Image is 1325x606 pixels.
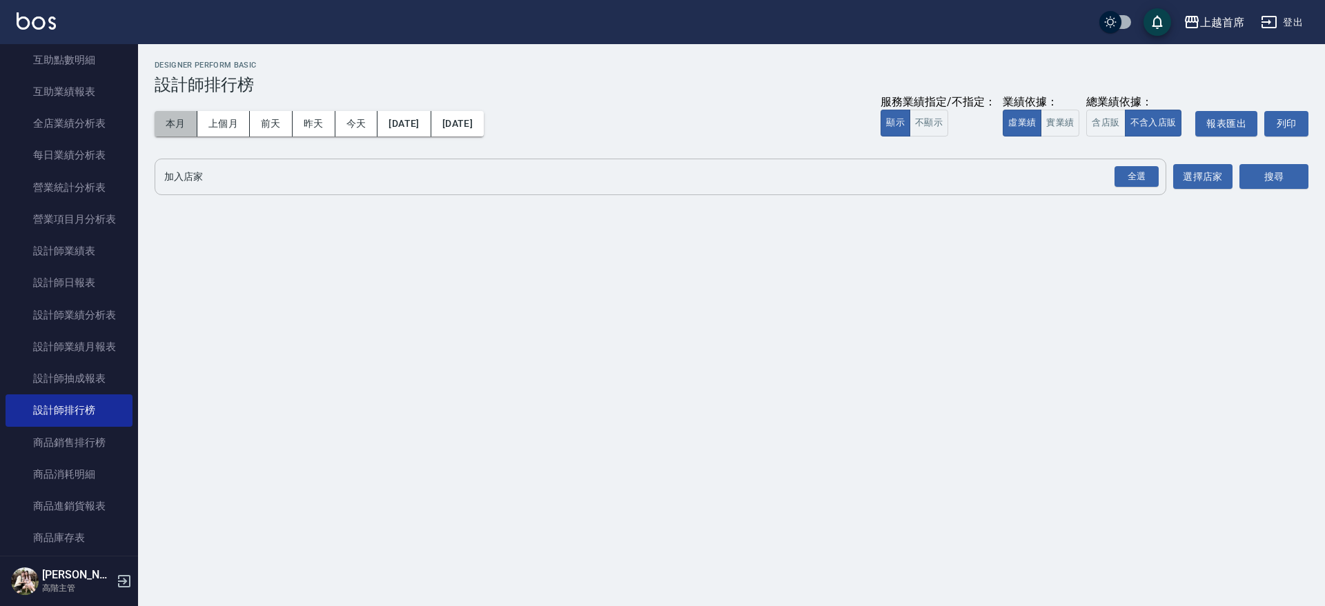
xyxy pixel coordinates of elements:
button: 實業績 [1041,110,1079,137]
button: 含店販 [1086,110,1125,137]
button: [DATE] [377,111,431,137]
a: 營業項目月分析表 [6,203,132,235]
button: save [1144,8,1171,36]
p: 高階主管 [42,582,112,594]
button: 列印 [1264,111,1308,137]
img: Person [11,567,39,595]
h2: Designer Perform Basic [155,61,1308,70]
a: 設計師日報表 [6,267,132,299]
img: Logo [17,12,56,30]
a: 設計師業績表 [6,235,132,267]
a: 商品庫存盤點表 [6,554,132,586]
a: 全店業績分析表 [6,108,132,139]
button: 搜尋 [1239,164,1308,190]
button: 昨天 [293,111,335,137]
div: 業績依據： [1003,95,1079,110]
a: 營業統計分析表 [6,172,132,203]
a: 設計師排行榜 [6,394,132,426]
a: 設計師業績月報表 [6,331,132,363]
button: 虛業績 [1003,110,1041,137]
button: 登出 [1255,10,1308,35]
div: 總業績依據： [1086,95,1188,110]
div: 上越首席 [1200,14,1244,31]
button: 本月 [155,111,197,137]
button: 上越首席 [1178,8,1250,37]
a: 商品消耗明細 [6,458,132,490]
button: 選擇店家 [1173,164,1233,190]
button: 上個月 [197,111,250,137]
button: 前天 [250,111,293,137]
a: 商品庫存表 [6,522,132,554]
a: 商品進銷貨報表 [6,490,132,522]
div: 服務業績指定/不指定： [881,95,996,110]
h3: 設計師排行榜 [155,75,1308,94]
input: 店家名稱 [161,165,1139,189]
button: [DATE] [431,111,484,137]
button: 不含入店販 [1125,110,1182,137]
button: Open [1112,163,1161,190]
a: 互助點數明細 [6,44,132,76]
button: 顯示 [881,110,910,137]
button: 報表匯出 [1195,111,1257,137]
button: 不顯示 [910,110,948,137]
a: 商品銷售排行榜 [6,427,132,458]
h5: [PERSON_NAME] [42,568,112,582]
a: 每日業績分析表 [6,139,132,171]
button: 今天 [335,111,378,137]
a: 互助業績報表 [6,76,132,108]
a: 設計師抽成報表 [6,363,132,394]
a: 設計師業績分析表 [6,299,132,331]
div: 全選 [1115,166,1159,188]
